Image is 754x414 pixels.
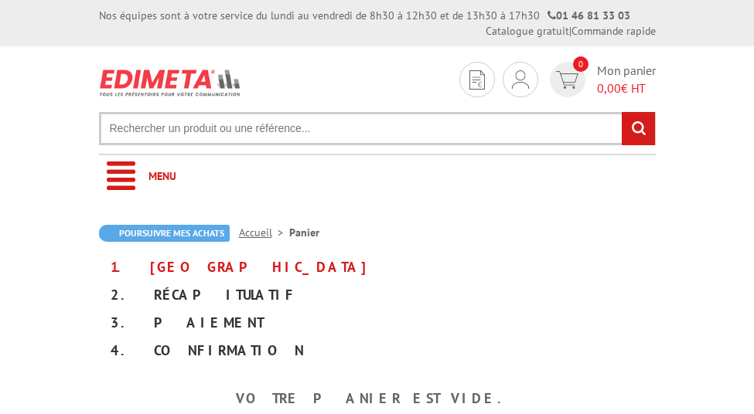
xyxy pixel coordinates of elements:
[236,389,519,407] b: Votre panier est vide.
[622,112,655,145] input: rechercher
[99,112,656,145] input: Rechercher un produit ou une référence...
[99,253,656,281] div: 1. [GEOGRAPHIC_DATA]
[99,337,656,365] div: 4. Confirmation
[486,23,656,39] div: |
[573,56,589,72] span: 0
[597,62,656,97] span: Mon panier
[99,155,656,198] a: Menu
[148,169,176,183] span: Menu
[99,8,630,23] div: Nos équipes sont à votre service du lundi au vendredi de 8h30 à 12h30 et de 13h30 à 17h30
[546,62,656,97] a: devis rapide 0 Mon panier 0,00€ HT
[597,80,621,96] span: 0,00
[548,8,630,22] strong: 01 46 81 33 03
[99,225,230,242] a: Poursuivre mes achats
[99,309,656,337] div: 3. Paiement
[99,62,242,103] img: Edimeta
[469,70,485,90] img: devis rapide
[486,24,569,38] a: Catalogue gratuit
[239,226,289,239] a: Accueil
[571,24,656,38] a: Commande rapide
[597,80,656,97] span: € HT
[512,70,529,89] img: devis rapide
[289,225,319,240] li: Panier
[556,71,578,89] img: devis rapide
[99,281,656,309] div: 2. Récapitulatif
